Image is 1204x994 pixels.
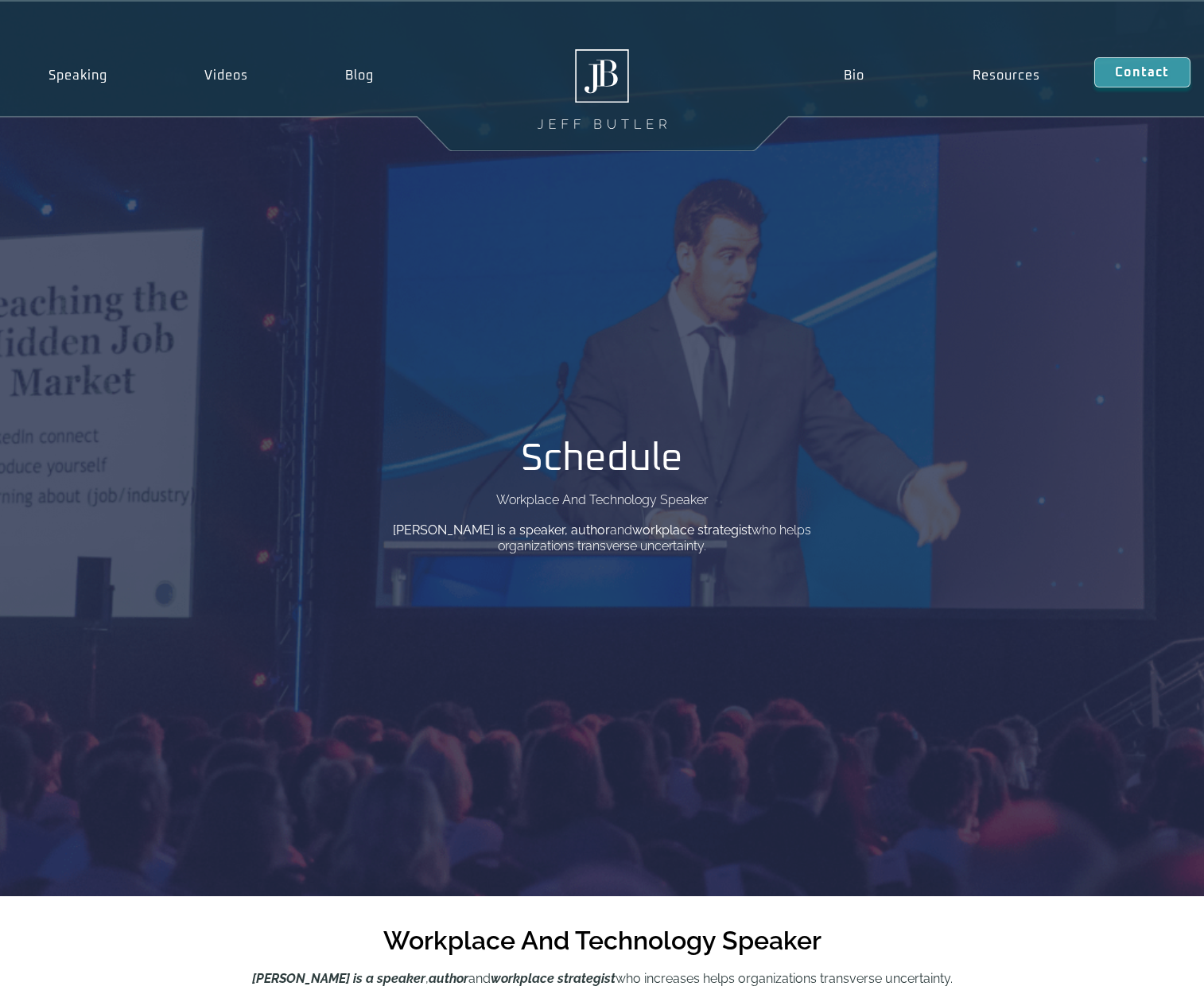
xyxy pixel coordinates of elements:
a: Resources [919,57,1094,94]
p: and who helps organizations transverse uncertainty. [375,522,829,554]
h1: Schedule [521,440,683,478]
p: , and who increases helps organizations transverse uncertainty. [149,969,1055,988]
b: workplace strategist [632,522,752,538]
nav: Menu [790,57,1094,94]
em: author [429,971,468,986]
a: Contact [1094,57,1190,87]
a: Blog [297,57,422,94]
span: Contact [1115,66,1169,79]
a: Bio [790,57,919,94]
h2: Workplace And Technology Speaker [383,928,821,953]
p: Workplace And Technology Speaker [496,494,708,507]
b: [PERSON_NAME] is a speaker, author [393,522,610,538]
a: Videos [156,57,297,94]
strong: [PERSON_NAME] is a speaker [252,971,425,986]
em: workplace strategist [491,971,616,986]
